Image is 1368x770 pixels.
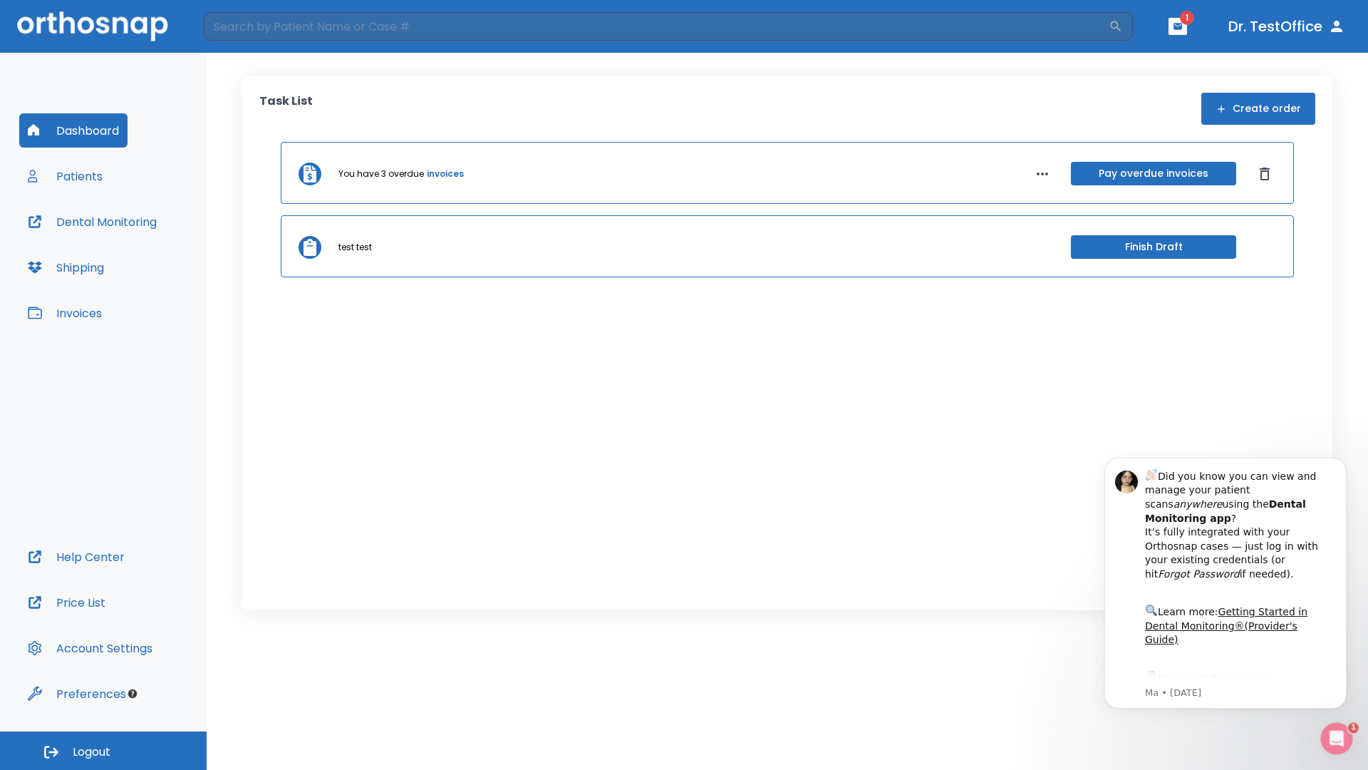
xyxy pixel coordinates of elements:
[62,250,242,263] p: Message from Ma, sent 1w ago
[259,93,313,125] p: Task List
[1083,436,1368,731] iframe: Intercom notifications message
[19,540,133,574] button: Help Center
[62,232,242,305] div: Download the app: | ​ Let us know if you need help getting started!
[19,296,110,330] button: Invoices
[126,687,139,700] div: Tooltip anchor
[338,241,372,254] p: test test
[242,31,253,42] button: Dismiss notification
[1071,235,1236,259] button: Finish Draft
[1180,11,1194,25] span: 1
[19,677,135,711] button: Preferences
[1349,722,1360,733] span: 1
[19,631,161,665] button: Account Settings
[19,205,165,239] button: Dental Monitoring
[1253,163,1276,185] button: Dismiss
[17,11,168,41] img: Orthosnap
[1071,162,1236,185] button: Pay overdue invoices
[1223,14,1351,39] button: Dr. TestOffice
[73,744,110,760] span: Logout
[19,113,128,148] button: Dashboard
[1320,722,1354,756] iframe: Intercom live chat
[62,236,189,262] a: App Store
[19,250,113,284] button: Shipping
[427,168,464,180] a: invoices
[1201,93,1315,125] button: Create order
[338,168,424,180] p: You have 3 overdue
[19,585,114,620] button: Price List
[19,159,111,193] button: Patients
[204,12,1109,41] input: Search by Patient Name or Case #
